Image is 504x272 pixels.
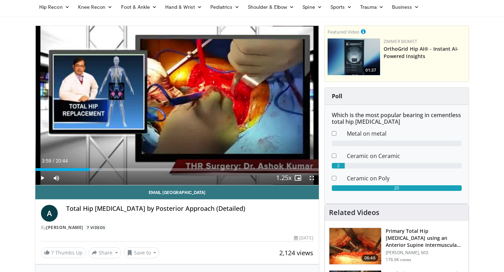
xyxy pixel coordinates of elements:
a: 01:37 [328,38,380,75]
a: 7 Thumbs Up [41,247,86,258]
div: By [41,224,313,231]
video-js: Video Player [35,26,319,185]
span: 01:37 [363,67,378,73]
h3: Primary Total Hip [MEDICAL_DATA] using an Anterior Supine Intermuscula… [386,228,464,249]
button: Play [35,171,49,185]
button: Share [89,247,121,258]
h4: Total Hip [MEDICAL_DATA] by Posterior Approach (Detailed) [66,205,313,213]
p: 176.9K views [386,257,411,263]
span: 20:44 [56,158,68,164]
dd: Ceramic on Ceramic [342,152,467,160]
div: [DATE] [294,235,313,241]
h6: Which is the most popular bearing in cementless total hip [MEDICAL_DATA] [332,112,462,125]
dd: Metal on metal [342,129,467,138]
a: 7 Videos [84,224,107,230]
span: 3:59 [42,158,51,164]
a: OrthoGrid Hip AI® - Instant AI-Powered Insights [384,45,458,59]
div: 2 [332,163,345,169]
img: 263423_3.png.150x105_q85_crop-smart_upscale.jpg [329,228,381,264]
span: / [53,158,54,164]
button: Enable picture-in-picture mode [291,171,305,185]
strong: Poll [332,92,342,100]
dd: Ceramic on Poly [342,174,467,182]
span: 2,124 views [279,249,313,257]
span: 7 [51,249,54,256]
a: [PERSON_NAME] [46,224,83,230]
div: Progress Bar [35,168,319,171]
small: Featured Video [328,29,359,35]
span: 06:46 [362,255,378,262]
a: Email [GEOGRAPHIC_DATA] [35,185,319,199]
button: Save to [124,247,160,258]
button: Fullscreen [305,171,319,185]
a: 06:46 Primary Total Hip [MEDICAL_DATA] using an Anterior Supine Intermuscula… [PERSON_NAME], MD 1... [329,228,464,265]
button: Mute [49,171,63,185]
a: A [41,205,58,222]
p: [PERSON_NAME], MD [386,250,464,256]
h4: Related Videos [329,208,379,217]
button: Playback Rate [277,171,291,185]
img: 51d03d7b-a4ba-45b7-9f92-2bfbd1feacc3.150x105_q85_crop-smart_upscale.jpg [328,38,380,75]
a: Zimmer Biomet [384,38,417,44]
div: 20 [332,185,462,191]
